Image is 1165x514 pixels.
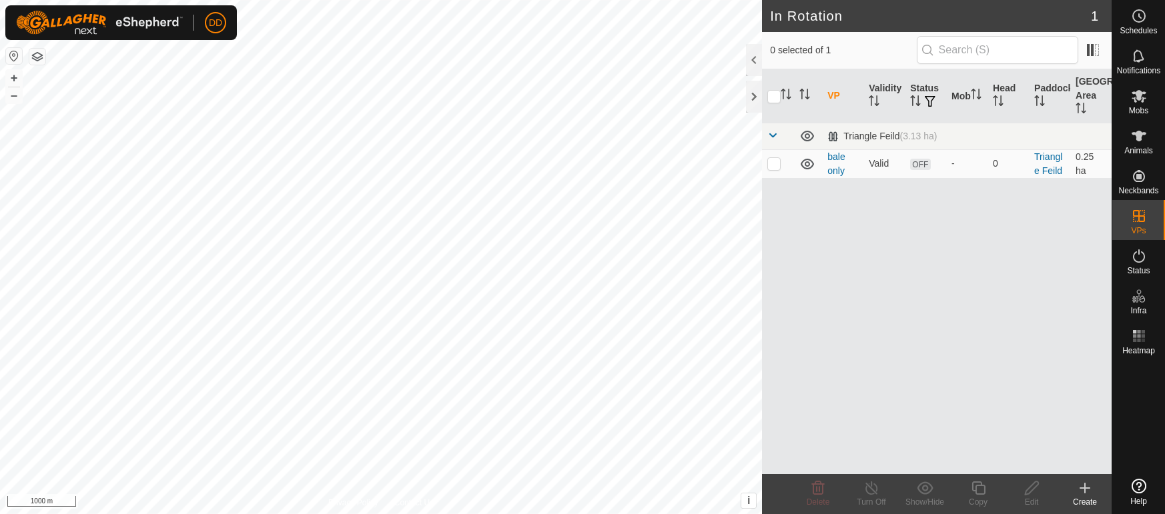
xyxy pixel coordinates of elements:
span: Mobs [1129,107,1148,115]
div: - [951,157,982,171]
p-sorticon: Activate to sort [971,91,982,101]
th: VP [822,69,863,123]
th: Status [905,69,946,123]
p-sorticon: Activate to sort [799,91,810,101]
button: Reset Map [6,48,22,64]
span: Infra [1130,307,1146,315]
span: Status [1127,267,1150,275]
th: [GEOGRAPHIC_DATA] Area [1070,69,1112,123]
div: Copy [951,496,1005,508]
span: VPs [1131,227,1146,235]
a: Contact Us [394,497,434,509]
th: Validity [863,69,905,123]
p-sorticon: Activate to sort [993,97,1004,108]
span: Heatmap [1122,347,1155,355]
p-sorticon: Activate to sort [910,97,921,108]
a: bale only [827,151,845,176]
span: i [747,495,750,506]
span: DD [209,16,222,30]
th: Head [988,69,1029,123]
span: Notifications [1117,67,1160,75]
p-sorticon: Activate to sort [869,97,879,108]
span: Neckbands [1118,187,1158,195]
span: Schedules [1120,27,1157,35]
th: Paddock [1029,69,1070,123]
td: 0.25 ha [1070,149,1112,178]
span: (3.13 ha) [900,131,937,141]
h2: In Rotation [770,8,1091,24]
span: 0 selected of 1 [770,43,916,57]
input: Search (S) [917,36,1078,64]
button: – [6,87,22,103]
span: Animals [1124,147,1153,155]
span: OFF [910,159,930,170]
a: Triangle Feild [1034,151,1062,176]
p-sorticon: Activate to sort [1076,105,1086,115]
p-sorticon: Activate to sort [1034,97,1045,108]
p-sorticon: Activate to sort [781,91,791,101]
td: Valid [863,149,905,178]
th: Mob [946,69,988,123]
img: Gallagher Logo [16,11,183,35]
a: Help [1112,473,1165,511]
button: Map Layers [29,49,45,65]
div: Edit [1005,496,1058,508]
div: Turn Off [845,496,898,508]
td: 0 [988,149,1029,178]
div: Show/Hide [898,496,951,508]
span: Help [1130,497,1147,505]
a: Privacy Policy [328,497,378,509]
button: + [6,70,22,86]
div: Triangle Feild [827,131,937,142]
span: 1 [1091,6,1098,26]
div: Create [1058,496,1112,508]
button: i [741,493,756,508]
span: Delete [807,497,830,507]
